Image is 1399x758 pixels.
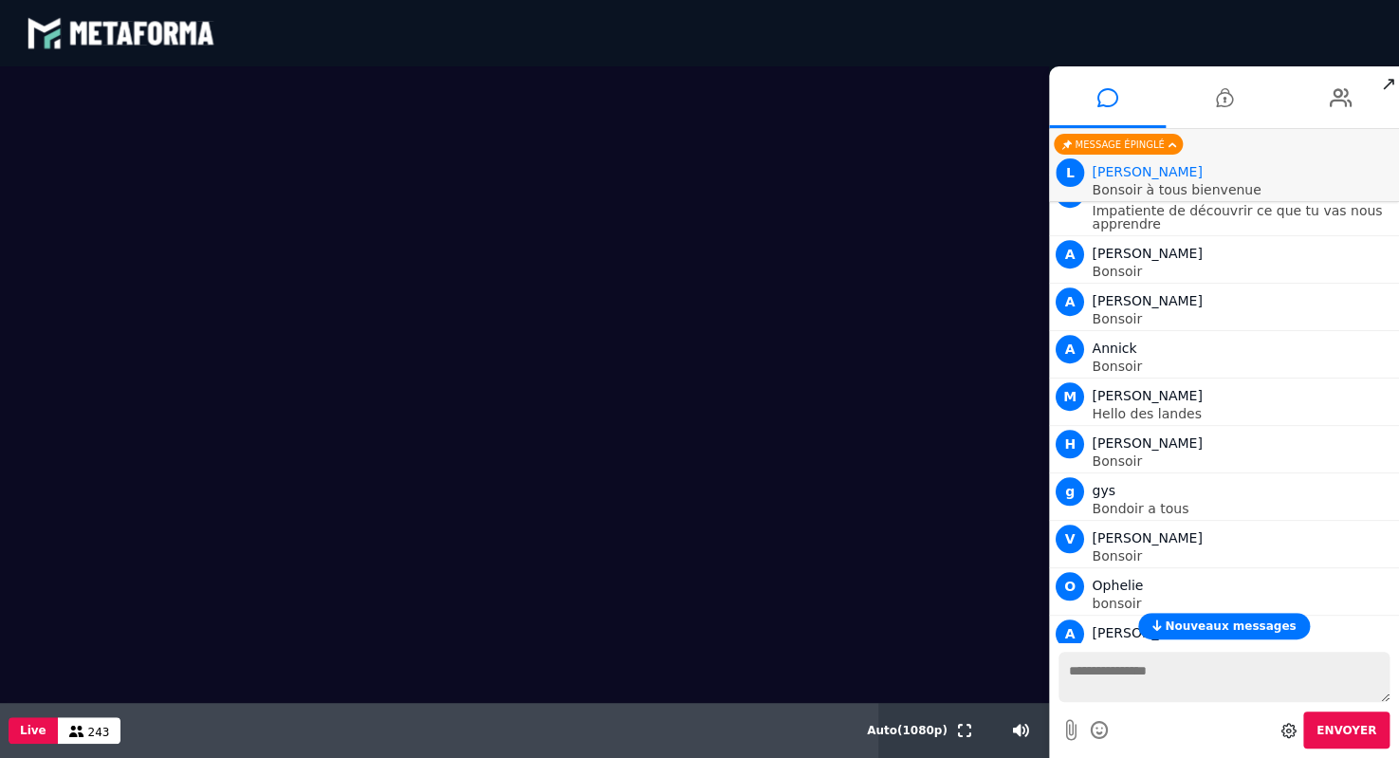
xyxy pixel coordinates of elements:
[1092,530,1202,545] span: [PERSON_NAME]
[1092,312,1394,325] p: Bonsoir
[1092,388,1202,403] span: [PERSON_NAME]
[1092,164,1202,179] span: Animateur
[1092,183,1394,196] p: Bonsoir à tous bienvenue
[1056,240,1084,268] span: A
[1056,572,1084,601] span: O
[1056,430,1084,458] span: H
[1056,382,1084,411] span: M
[1092,549,1394,563] p: Bonsoir
[1303,712,1390,749] button: Envoyer
[1092,407,1394,420] p: Hello des landes
[1138,613,1310,639] button: Nouveaux messages
[1054,134,1183,155] div: Message épinglé
[1056,525,1084,553] span: V
[1092,246,1202,261] span: [PERSON_NAME]
[1092,597,1394,610] p: bonsoir
[1092,483,1114,498] span: gys
[1316,724,1376,737] span: Envoyer
[1056,477,1084,506] span: g
[1056,335,1084,363] span: A
[1092,454,1394,468] p: Bonsoir
[1092,341,1136,356] span: Annick
[1092,435,1202,451] span: [PERSON_NAME]
[1092,578,1143,593] span: Ophelie
[1092,204,1394,231] p: Impatiente de découvrir ce que tu vas nous apprendre
[1092,360,1394,373] p: Bonsoir
[1165,619,1296,633] span: Nouveaux messages
[1092,293,1202,308] span: [PERSON_NAME]
[867,724,948,737] span: Auto ( 1080 p)
[9,717,58,744] button: Live
[1056,287,1084,316] span: A
[1092,502,1394,515] p: Bondoir a tous
[1056,158,1084,187] span: L
[1092,265,1394,278] p: Bonsoir
[1377,66,1399,101] span: ↗
[863,703,951,758] button: Auto(1080p)
[88,726,110,739] span: 243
